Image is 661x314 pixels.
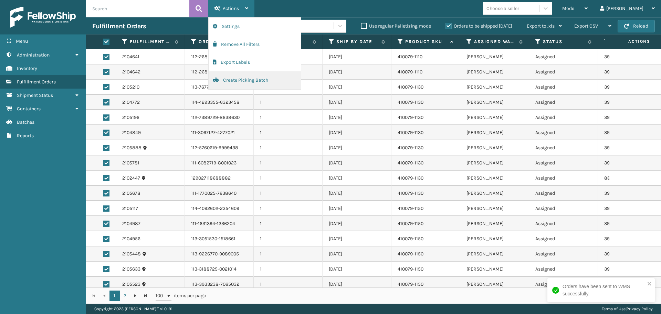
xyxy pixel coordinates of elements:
a: 410079-1150 [398,221,423,226]
a: 2104849 [122,129,141,136]
td: [DATE] [323,155,391,171]
a: 393681342824 [604,145,637,151]
td: Assigned [529,155,598,171]
td: 113-3051530-1518661 [185,231,254,246]
span: Mode [562,6,574,11]
label: Status [543,39,585,45]
a: 2104642 [122,69,140,75]
td: [DATE] [323,80,391,95]
button: Remove All Filters [209,36,301,53]
a: 393673657128 [604,54,636,60]
td: [DATE] [323,125,391,140]
button: close [647,281,652,287]
td: 1 [254,201,323,216]
span: 100 [156,292,166,299]
a: 2105781 [122,160,139,166]
a: 2105117 [122,205,138,212]
td: 1 [254,246,323,262]
h3: Fulfillment Orders [92,22,146,30]
td: 111-1770025-7638640 [185,186,254,201]
td: 111-6082719-8001023 [185,155,254,171]
td: [PERSON_NAME] [460,140,529,155]
td: 1 [254,186,323,201]
td: [DATE] [323,231,391,246]
a: 410079-1130 [398,190,423,196]
td: [PERSON_NAME] [460,95,529,110]
a: 2104956 [122,235,140,242]
a: 2104641 [122,53,139,60]
a: 2105448 [122,251,141,257]
td: 1 [254,262,323,277]
td: 112-2689911-5711445 [185,64,254,80]
label: Assigned Warehouse [474,39,516,45]
span: Go to the next page [133,293,138,298]
button: Create Picking Batch [209,71,301,89]
td: Assigned [529,262,598,277]
div: Choose a seller [486,5,519,12]
a: 410079-1150 [398,236,423,242]
td: 112-2689911-5711445 [185,49,254,64]
td: Assigned [529,125,598,140]
td: 111-1631394-1336204 [185,216,254,231]
label: Use regular Palletizing mode [361,23,431,29]
p: Copyright 2023 [PERSON_NAME]™ v 1.0.191 [94,304,172,314]
a: 393674925300 [604,99,637,105]
td: [DATE] [323,216,391,231]
td: Assigned [529,95,598,110]
td: 1 [254,140,323,155]
td: Assigned [529,171,598,186]
td: Assigned [529,201,598,216]
td: 1 [254,231,323,246]
a: 2105523 [122,281,140,288]
a: 410079-1110 [398,69,422,75]
label: Orders to be shipped [DATE] [445,23,512,29]
td: Assigned [529,231,598,246]
td: 114-4293355-6323458 [185,95,254,110]
a: 410079-1110 [398,54,422,60]
a: 2105888 [122,144,141,151]
td: [PERSON_NAME] [460,277,529,292]
td: [PERSON_NAME] [460,64,529,80]
td: [DATE] [323,171,391,186]
td: [PERSON_NAME] [460,155,529,171]
td: Assigned [529,64,598,80]
a: 410079-1130 [398,175,423,181]
a: 393678396769 [604,251,637,257]
label: Ship By Date [336,39,378,45]
td: 1 [254,95,323,110]
button: Export Labels [209,53,301,71]
a: 410079-1130 [398,130,423,135]
span: Administration [17,52,50,58]
label: Fulfillment Order Id [130,39,171,45]
span: Actions [223,6,239,11]
span: items per page [156,291,206,301]
td: Assigned [529,110,598,125]
td: [DATE] [323,110,391,125]
a: 2105678 [122,190,140,197]
td: [PERSON_NAME] [460,80,529,95]
a: 2104987 [122,220,140,227]
span: Shipment Status [17,92,53,98]
td: [PERSON_NAME] [460,186,529,201]
a: 2105633 [122,266,140,273]
td: Assigned [529,186,598,201]
td: 129027118688882 [185,171,254,186]
td: [PERSON_NAME] [460,231,529,246]
label: Product SKU [405,39,447,45]
td: 112-5760619-9999438 [185,140,254,155]
td: [PERSON_NAME] [460,49,529,64]
a: 393673655412 [604,69,636,75]
a: 410079-1150 [398,205,423,211]
a: 393677265510 [604,114,636,120]
span: Batches [17,119,34,125]
div: 1 - 100 of 121 items [216,292,653,299]
td: [PERSON_NAME] [460,262,529,277]
a: 2102447 [122,175,140,182]
a: 410079-1130 [398,99,423,105]
span: Export CSV [574,23,598,29]
a: 410079-1130 [398,145,423,151]
td: [DATE] [323,49,391,64]
td: Assigned [529,80,598,95]
td: 113-3933238-7065032 [185,277,254,292]
td: Assigned [529,140,598,155]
